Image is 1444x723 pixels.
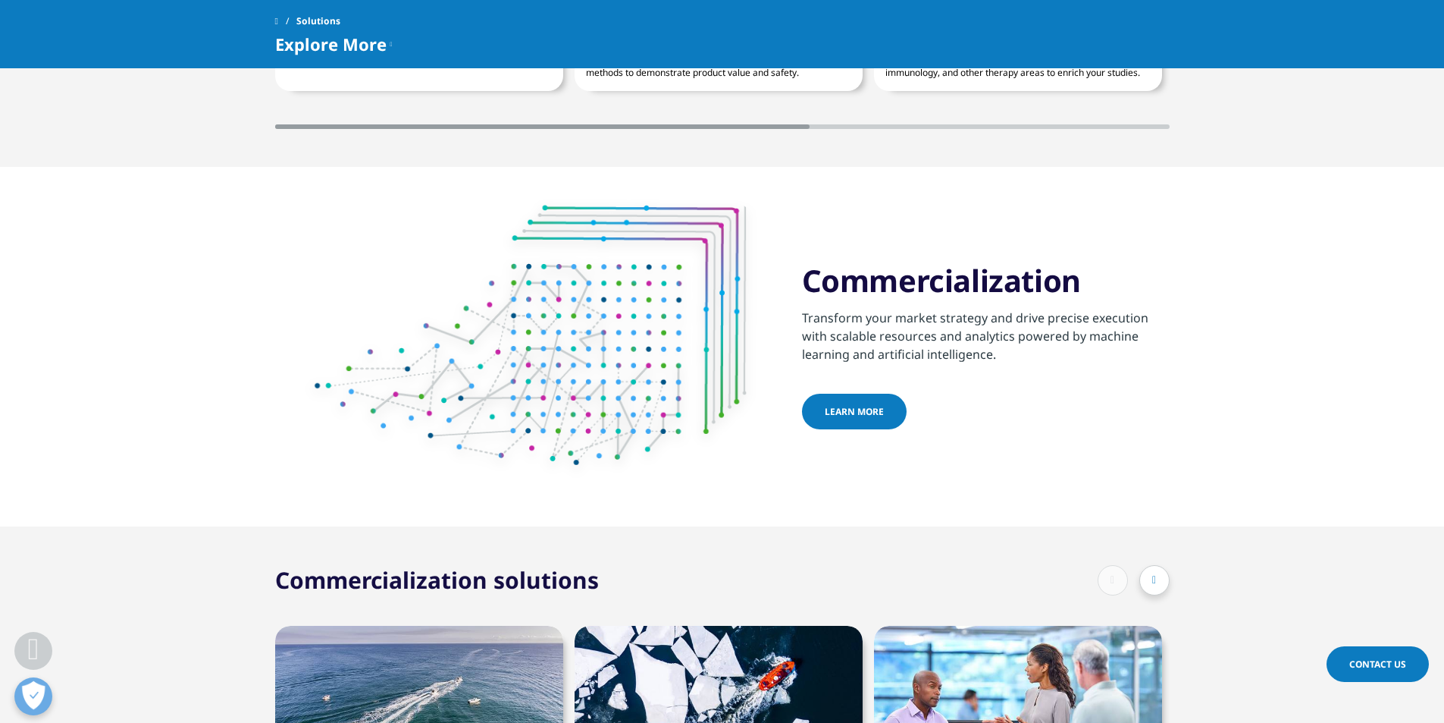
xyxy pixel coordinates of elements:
[1349,658,1406,671] span: Contact Us
[802,262,1170,300] h3: Commercialization
[802,300,1170,363] div: Transform your market strategy and drive precise execution with scalable resources and analytics ...
[275,35,387,53] span: Explore More
[802,394,907,429] a: learn more
[14,677,52,715] button: Open Preferences
[825,405,884,418] span: learn more
[296,8,340,35] span: Solutions
[1327,646,1429,682] a: Contact Us
[275,564,599,596] h2: Commercialization solutions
